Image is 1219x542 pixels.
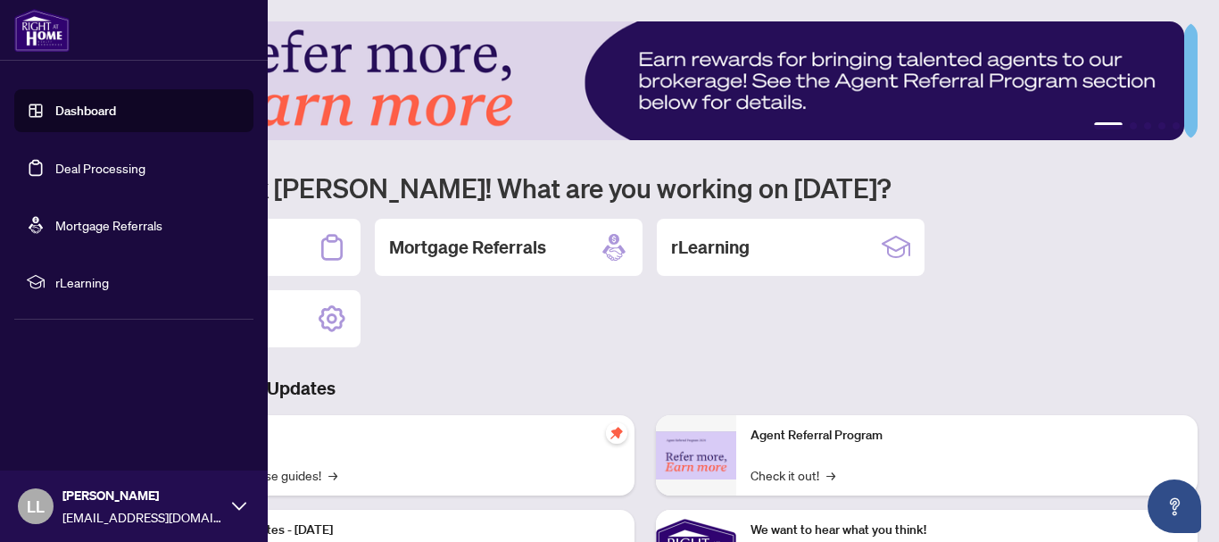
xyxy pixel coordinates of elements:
[750,521,1183,540] p: We want to hear what you think!
[1094,122,1123,129] button: 1
[656,431,736,480] img: Agent Referral Program
[55,160,145,176] a: Deal Processing
[187,426,620,446] p: Self-Help
[750,426,1183,446] p: Agent Referral Program
[606,422,627,444] span: pushpin
[55,103,116,119] a: Dashboard
[14,9,70,52] img: logo
[389,235,546,260] h2: Mortgage Referrals
[1158,122,1165,129] button: 4
[826,465,835,485] span: →
[671,235,750,260] h2: rLearning
[62,507,223,527] span: [EMAIL_ADDRESS][DOMAIN_NAME]
[55,217,162,233] a: Mortgage Referrals
[93,21,1184,140] img: Slide 0
[55,272,241,292] span: rLearning
[93,171,1198,204] h1: Welcome back [PERSON_NAME]! What are you working on [DATE]?
[187,521,620,540] p: Platform Updates - [DATE]
[93,376,1198,401] h3: Brokerage & Industry Updates
[328,465,337,485] span: →
[750,465,835,485] a: Check it out!→
[1130,122,1137,129] button: 2
[1144,122,1151,129] button: 3
[1148,479,1201,533] button: Open asap
[27,494,45,519] span: LL
[62,486,223,505] span: [PERSON_NAME]
[1173,122,1180,129] button: 5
